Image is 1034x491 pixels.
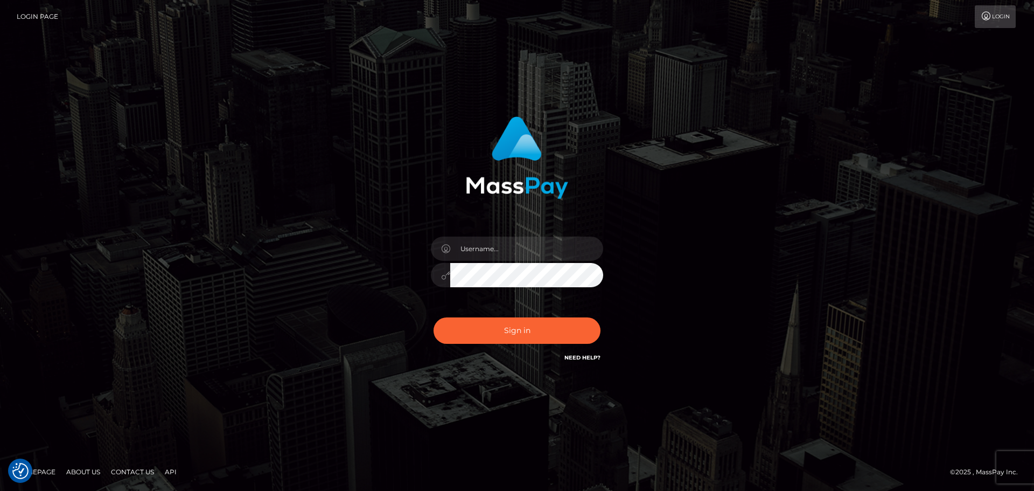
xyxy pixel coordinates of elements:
[62,464,104,480] a: About Us
[12,463,29,479] img: Revisit consent button
[975,5,1016,28] a: Login
[12,463,29,479] button: Consent Preferences
[107,464,158,480] a: Contact Us
[12,464,60,480] a: Homepage
[564,354,600,361] a: Need Help?
[434,317,600,344] button: Sign in
[950,466,1026,478] div: © 2025 , MassPay Inc.
[450,237,603,261] input: Username...
[160,464,181,480] a: API
[466,116,568,199] img: MassPay Login
[17,5,58,28] a: Login Page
